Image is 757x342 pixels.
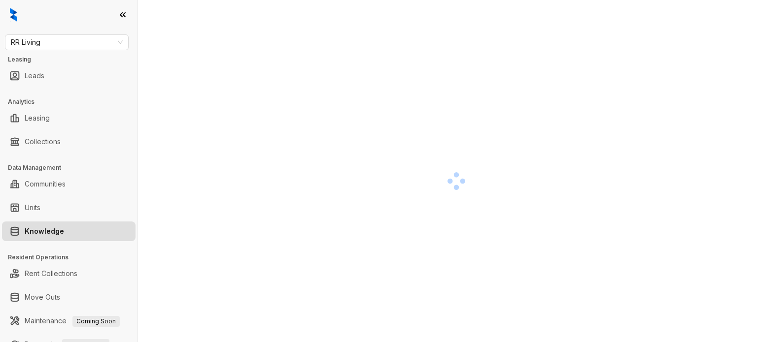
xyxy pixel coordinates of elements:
li: Rent Collections [2,264,136,283]
h3: Data Management [8,163,138,172]
a: Knowledge [25,221,64,241]
a: Rent Collections [25,264,77,283]
li: Leads [2,66,136,86]
li: Communities [2,174,136,194]
li: Collections [2,132,136,152]
a: Communities [25,174,66,194]
a: Move Outs [25,287,60,307]
img: logo [10,8,17,22]
a: Collections [25,132,61,152]
li: Units [2,198,136,218]
a: Leads [25,66,44,86]
span: RR Living [11,35,123,50]
a: Leasing [25,108,50,128]
li: Move Outs [2,287,136,307]
h3: Resident Operations [8,253,138,262]
li: Maintenance [2,311,136,331]
a: Units [25,198,40,218]
h3: Leasing [8,55,138,64]
li: Leasing [2,108,136,128]
span: Coming Soon [72,316,120,327]
h3: Analytics [8,97,138,106]
li: Knowledge [2,221,136,241]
